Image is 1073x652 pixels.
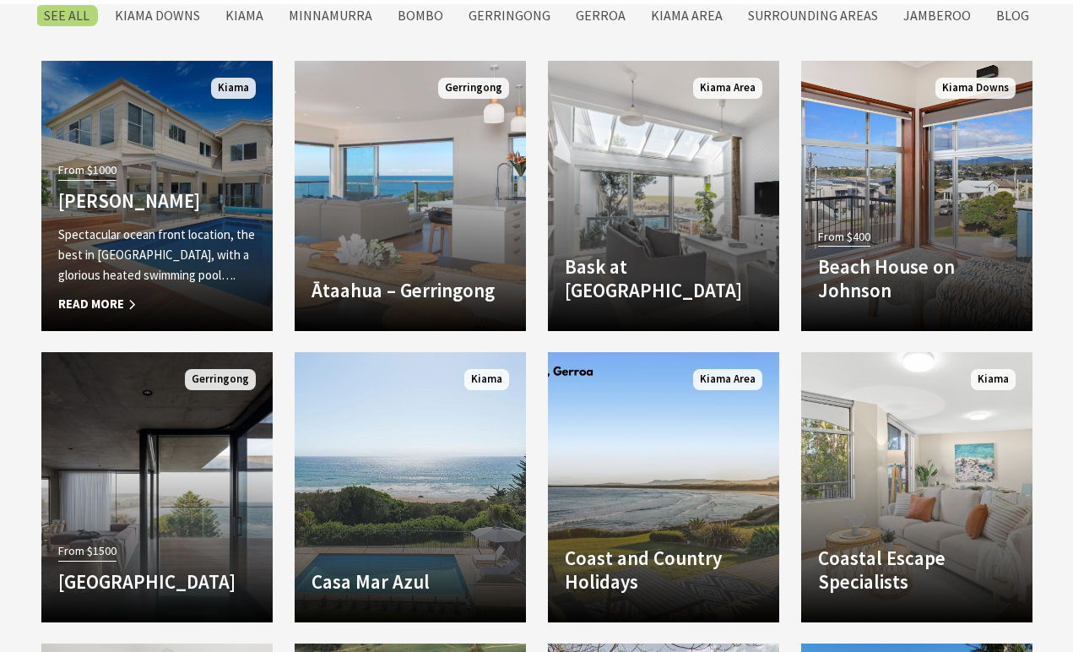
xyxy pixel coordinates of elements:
h4: [PERSON_NAME] [58,189,256,213]
span: From $400 [818,227,870,247]
a: Another Image Used Coastal Escape Specialists Kiama [801,352,1032,622]
label: Kiama Downs [106,5,209,26]
p: Spectacular ocean front location, the best in [GEOGRAPHIC_DATA], with a glorious heated swimming ... [58,225,256,285]
a: Another Image Used Casa Mar Azul Kiama [295,352,526,622]
label: Jamberoo [895,5,979,26]
span: Kiama Area [693,78,762,99]
a: Another Image Used Coast and Country Holidays Kiama Area [548,352,779,622]
h4: Bask at [GEOGRAPHIC_DATA] [565,255,762,302]
span: Read More [58,294,256,314]
a: From $1000 [PERSON_NAME] Spectacular ocean front location, the best in [GEOGRAPHIC_DATA], with a ... [41,61,273,331]
span: From $1000 [58,160,117,180]
span: Kiama [464,369,509,390]
h4: Ātaahua – Gerringong [312,279,509,302]
label: Surrounding Areas [740,5,886,26]
label: Minnamurra [280,5,381,26]
h4: Coastal Escape Specialists [818,546,1016,593]
h4: Coast and Country Holidays [565,546,762,593]
h4: [GEOGRAPHIC_DATA] [58,570,256,594]
span: Kiama Downs [935,78,1016,99]
h4: Beach House on Johnson [818,255,1016,302]
a: Another Image Used Bask at [GEOGRAPHIC_DATA] Kiama Area [548,61,779,331]
label: Blog [988,5,1038,26]
a: Another Image Used Ātaahua – Gerringong Gerringong [295,61,526,331]
label: Bombo [389,5,452,26]
span: Gerringong [438,78,509,99]
span: Kiama [971,369,1016,390]
label: Gerroa [567,5,634,26]
span: Kiama [211,78,256,99]
label: Gerringong [460,5,559,26]
label: SEE All [35,5,98,26]
label: Kiama Area [642,5,731,26]
h4: Casa Mar Azul [312,570,509,594]
a: From $400 Beach House on Johnson Kiama Downs [801,61,1032,331]
a: Another Image Used From $1500 [GEOGRAPHIC_DATA] Gerringong [41,352,273,622]
label: Kiama [217,5,272,26]
span: Gerringong [185,369,256,390]
span: Kiama Area [693,369,762,390]
span: From $1500 [58,541,117,561]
